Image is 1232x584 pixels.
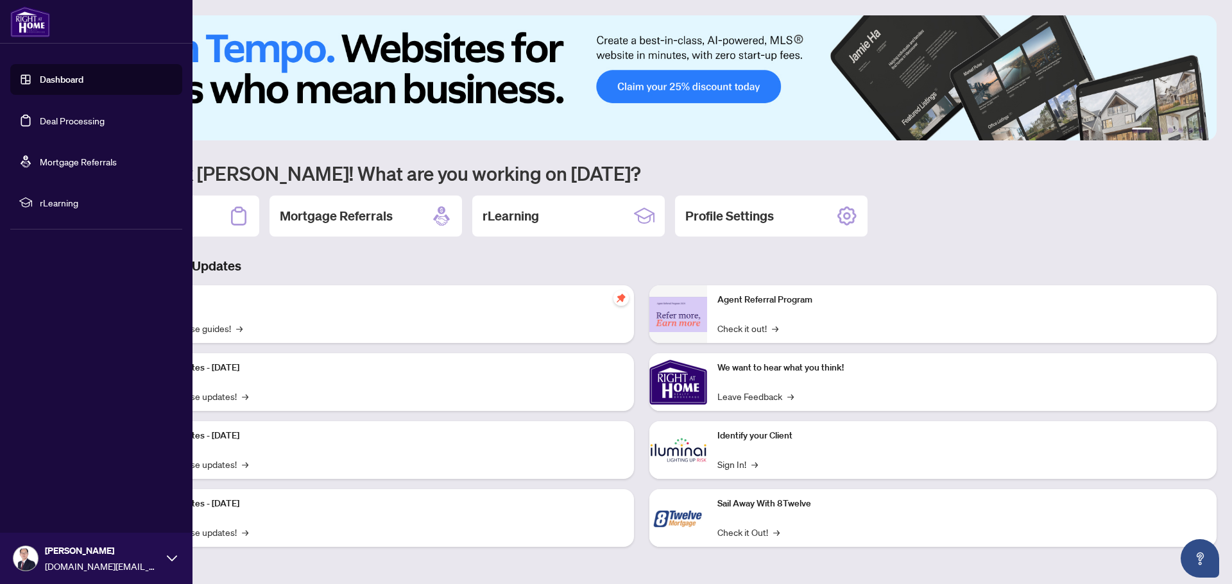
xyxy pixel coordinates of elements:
h2: Mortgage Referrals [280,207,393,225]
span: → [772,321,778,335]
img: Identify your Client [649,421,707,479]
img: Sail Away With 8Twelve [649,489,707,547]
img: We want to hear what you think! [649,353,707,411]
span: → [242,525,248,539]
h2: Profile Settings [685,207,774,225]
p: Self-Help [135,293,624,307]
span: → [236,321,243,335]
h1: Welcome back [PERSON_NAME]! What are you working on [DATE]? [67,161,1217,185]
a: Leave Feedback→ [717,389,794,403]
a: Check it Out!→ [717,525,780,539]
span: [PERSON_NAME] [45,544,160,558]
button: 4 [1178,128,1183,133]
span: → [787,389,794,403]
p: Identify your Client [717,429,1206,443]
span: → [242,457,248,471]
a: Dashboard [40,74,83,85]
img: Agent Referral Program [649,297,707,332]
span: → [242,389,248,403]
span: → [773,525,780,539]
img: Slide 0 [67,15,1217,140]
button: Open asap [1181,539,1219,578]
img: logo [10,6,50,37]
a: Check it out!→ [717,321,778,335]
span: pushpin [613,290,629,306]
span: rLearning [40,196,173,210]
p: Platform Updates - [DATE] [135,497,624,511]
p: Sail Away With 8Twelve [717,497,1206,511]
p: Platform Updates - [DATE] [135,429,624,443]
button: 2 [1158,128,1163,133]
p: We want to hear what you think! [717,361,1206,375]
button: 5 [1188,128,1193,133]
a: Sign In!→ [717,457,758,471]
a: Mortgage Referrals [40,156,117,167]
span: [DOMAIN_NAME][EMAIL_ADDRESS][DOMAIN_NAME] [45,559,160,573]
button: 6 [1199,128,1204,133]
p: Agent Referral Program [717,293,1206,307]
h3: Brokerage & Industry Updates [67,257,1217,275]
p: Platform Updates - [DATE] [135,361,624,375]
img: Profile Icon [13,546,38,571]
h2: rLearning [483,207,539,225]
span: → [751,457,758,471]
a: Deal Processing [40,115,105,126]
button: 3 [1168,128,1173,133]
button: 1 [1132,128,1152,133]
